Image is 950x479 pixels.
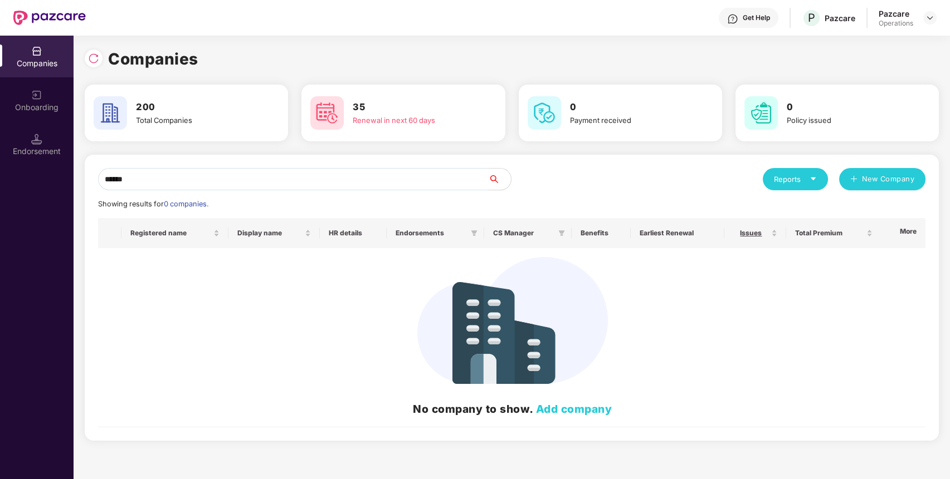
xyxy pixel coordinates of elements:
span: filter [558,230,565,236]
a: Add company [536,402,612,416]
div: Pazcare [879,8,913,19]
h3: 200 [136,100,257,115]
span: New Company [862,174,915,185]
span: 0 companies. [164,200,208,208]
button: plusNew Company [839,168,925,190]
span: Endorsements [396,229,466,238]
span: Issues [733,229,769,238]
th: HR details [320,218,386,248]
div: Renewal in next 60 days [353,115,474,126]
img: New Pazcare Logo [13,11,86,25]
img: svg+xml;base64,PHN2ZyB4bWxucz0iaHR0cDovL3d3dy53My5vcmcvMjAwMC9zdmciIHdpZHRoPSI2MCIgaGVpZ2h0PSI2MC... [94,96,127,130]
div: Reports [774,174,817,185]
span: plus [850,175,858,184]
span: Registered name [130,229,211,238]
div: Operations [879,19,913,28]
img: svg+xml;base64,PHN2ZyBpZD0iUmVsb2FkLTMyeDMyIiB4bWxucz0iaHR0cDovL3d3dy53My5vcmcvMjAwMC9zdmciIHdpZH... [88,53,99,64]
span: filter [556,226,567,240]
span: P [808,11,815,24]
img: svg+xml;base64,PHN2ZyB4bWxucz0iaHR0cDovL3d3dy53My5vcmcvMjAwMC9zdmciIHdpZHRoPSIzNDIiIGhlaWdodD0iMj... [417,257,608,384]
button: search [488,168,511,190]
img: svg+xml;base64,PHN2ZyB3aWR0aD0iMTQuNSIgaGVpZ2h0PSIxNC41IiB2aWV3Qm94PSIwIDAgMTYgMTYiIGZpbGw9Im5vbm... [31,134,42,145]
th: Earliest Renewal [631,218,724,248]
span: filter [471,230,478,236]
span: CS Manager [493,229,554,238]
th: Issues [724,218,787,248]
div: Payment received [570,115,691,126]
img: svg+xml;base64,PHN2ZyB4bWxucz0iaHR0cDovL3d3dy53My5vcmcvMjAwMC9zdmciIHdpZHRoPSI2MCIgaGVpZ2h0PSI2MC... [744,96,778,130]
img: svg+xml;base64,PHN2ZyB4bWxucz0iaHR0cDovL3d3dy53My5vcmcvMjAwMC9zdmciIHdpZHRoPSI2MCIgaGVpZ2h0PSI2MC... [310,96,344,130]
h3: 0 [787,100,908,115]
span: Display name [237,229,303,238]
div: Total Companies [136,115,257,126]
img: svg+xml;base64,PHN2ZyBpZD0iSGVscC0zMngzMiIgeG1sbnM9Imh0dHA6Ly93d3cudzMub3JnLzIwMDAvc3ZnIiB3aWR0aD... [727,13,738,24]
th: Display name [228,218,320,248]
img: svg+xml;base64,PHN2ZyB4bWxucz0iaHR0cDovL3d3dy53My5vcmcvMjAwMC9zdmciIHdpZHRoPSI2MCIgaGVpZ2h0PSI2MC... [528,96,561,130]
span: Showing results for [98,200,208,208]
img: svg+xml;base64,PHN2ZyB3aWR0aD0iMjAiIGhlaWdodD0iMjAiIHZpZXdCb3g9IjAgMCAyMCAyMCIgZmlsbD0ibm9uZSIgeG... [31,90,42,101]
div: Pazcare [825,13,855,23]
th: Benefits [572,218,631,248]
h3: 35 [353,100,474,115]
h2: No company to show. [107,401,918,417]
th: More [880,218,925,248]
span: Total Premium [795,229,864,238]
img: svg+xml;base64,PHN2ZyBpZD0iQ29tcGFuaWVzIiB4bWxucz0iaHR0cDovL3d3dy53My5vcmcvMjAwMC9zdmciIHdpZHRoPS... [31,46,42,57]
th: Registered name [121,218,228,248]
h3: 0 [570,100,691,115]
span: caret-down [810,175,817,182]
div: Get Help [743,13,770,22]
h1: Companies [108,47,198,71]
span: filter [469,226,480,240]
img: svg+xml;base64,PHN2ZyBpZD0iRHJvcGRvd24tMzJ4MzIiIHhtbG5zPSJodHRwOi8vd3d3LnczLm9yZy8yMDAwL3N2ZyIgd2... [925,13,934,22]
div: Policy issued [787,115,908,126]
span: search [488,175,511,184]
th: Total Premium [786,218,881,248]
